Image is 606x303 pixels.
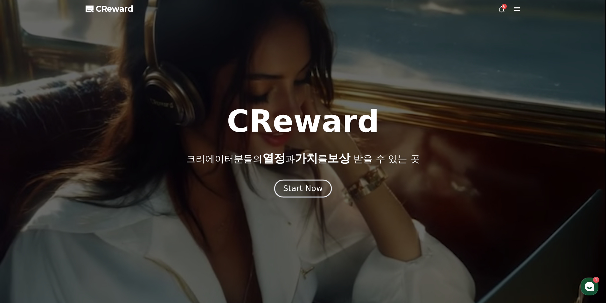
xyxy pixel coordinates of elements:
[295,152,318,165] span: 가치
[274,179,332,197] button: Start Now
[275,186,331,192] a: Start Now
[86,4,133,14] a: CReward
[186,152,420,165] p: 크리에이터분들의 과 를 받을 수 있는 곳
[65,201,67,206] span: 1
[96,4,133,14] span: CReward
[98,211,106,216] span: 설정
[58,211,66,217] span: 대화
[498,5,505,13] a: 6
[262,152,285,165] span: 열정
[20,211,24,216] span: 홈
[42,202,82,217] a: 1대화
[2,202,42,217] a: 홈
[327,152,350,165] span: 보상
[227,106,379,137] h1: CReward
[283,183,323,194] div: Start Now
[502,4,507,9] div: 6
[82,202,122,217] a: 설정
